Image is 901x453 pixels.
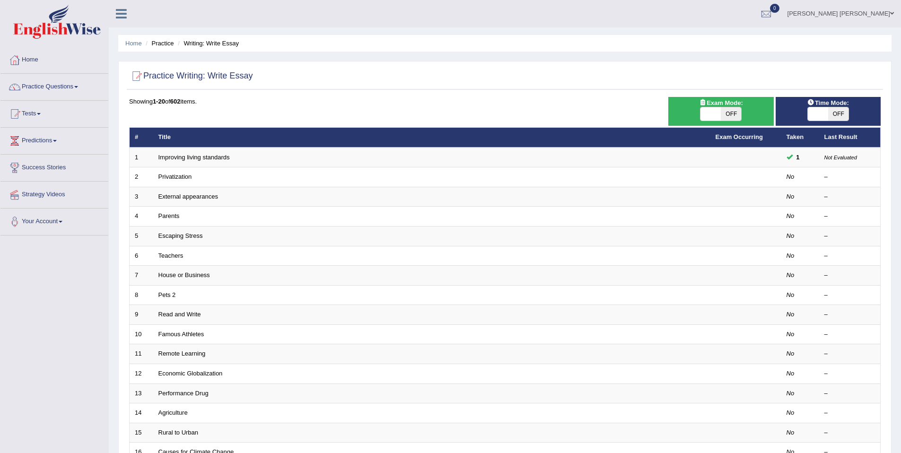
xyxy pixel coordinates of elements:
em: No [787,212,795,219]
td: 11 [130,344,153,364]
td: 1 [130,148,153,167]
div: – [824,369,875,378]
small: Not Evaluated [824,155,857,160]
div: – [824,428,875,437]
div: Showing of items. [129,97,881,106]
span: OFF [828,107,849,121]
a: Privatization [158,173,192,180]
li: Writing: Write Essay [175,39,239,48]
em: No [787,252,795,259]
div: – [824,409,875,418]
td: 10 [130,324,153,344]
em: No [787,173,795,180]
a: Improving living standards [158,154,230,161]
a: Read and Write [158,311,201,318]
a: Rural to Urban [158,429,199,436]
a: Tests [0,101,108,124]
span: 0 [770,4,779,13]
td: 14 [130,403,153,423]
a: Teachers [158,252,184,259]
td: 13 [130,383,153,403]
a: Success Stories [0,155,108,178]
a: House or Business [158,271,210,279]
td: 2 [130,167,153,187]
div: Show exams occurring in exams [668,97,773,126]
div: – [824,173,875,182]
li: Practice [143,39,174,48]
div: – [824,310,875,319]
div: – [824,349,875,358]
em: No [787,271,795,279]
a: Practice Questions [0,74,108,97]
a: Exam Occurring [716,133,763,140]
td: 12 [130,364,153,383]
td: 15 [130,423,153,443]
div: – [824,252,875,261]
span: You can still take this question [793,152,804,162]
th: # [130,128,153,148]
td: 8 [130,285,153,305]
em: No [787,232,795,239]
div: – [824,192,875,201]
div: – [824,291,875,300]
em: No [787,193,795,200]
em: No [787,370,795,377]
span: Exam Mode: [695,98,746,108]
td: 5 [130,226,153,246]
a: Predictions [0,128,108,151]
a: Home [0,47,108,70]
td: 6 [130,246,153,266]
td: 4 [130,207,153,226]
a: Remote Learning [158,350,206,357]
em: No [787,390,795,397]
a: Escaping Stress [158,232,203,239]
em: No [787,291,795,298]
em: No [787,429,795,436]
h2: Practice Writing: Write Essay [129,69,253,83]
span: Time Mode: [804,98,853,108]
div: – [824,212,875,221]
div: – [824,330,875,339]
a: External appearances [158,193,218,200]
a: Parents [158,212,180,219]
div: – [824,232,875,241]
td: 9 [130,305,153,325]
b: 1-20 [153,98,165,105]
div: – [824,389,875,398]
td: 3 [130,187,153,207]
a: Strategy Videos [0,182,108,205]
a: Famous Athletes [158,331,204,338]
span: OFF [721,107,741,121]
div: – [824,271,875,280]
a: Pets 2 [158,291,176,298]
td: 7 [130,266,153,286]
em: No [787,350,795,357]
a: Your Account [0,209,108,232]
a: Economic Globalization [158,370,223,377]
em: No [787,331,795,338]
a: Performance Drug [158,390,209,397]
em: No [787,409,795,416]
a: Home [125,40,142,47]
th: Taken [781,128,819,148]
em: No [787,311,795,318]
a: Agriculture [158,409,188,416]
th: Last Result [819,128,881,148]
b: 602 [170,98,181,105]
th: Title [153,128,710,148]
